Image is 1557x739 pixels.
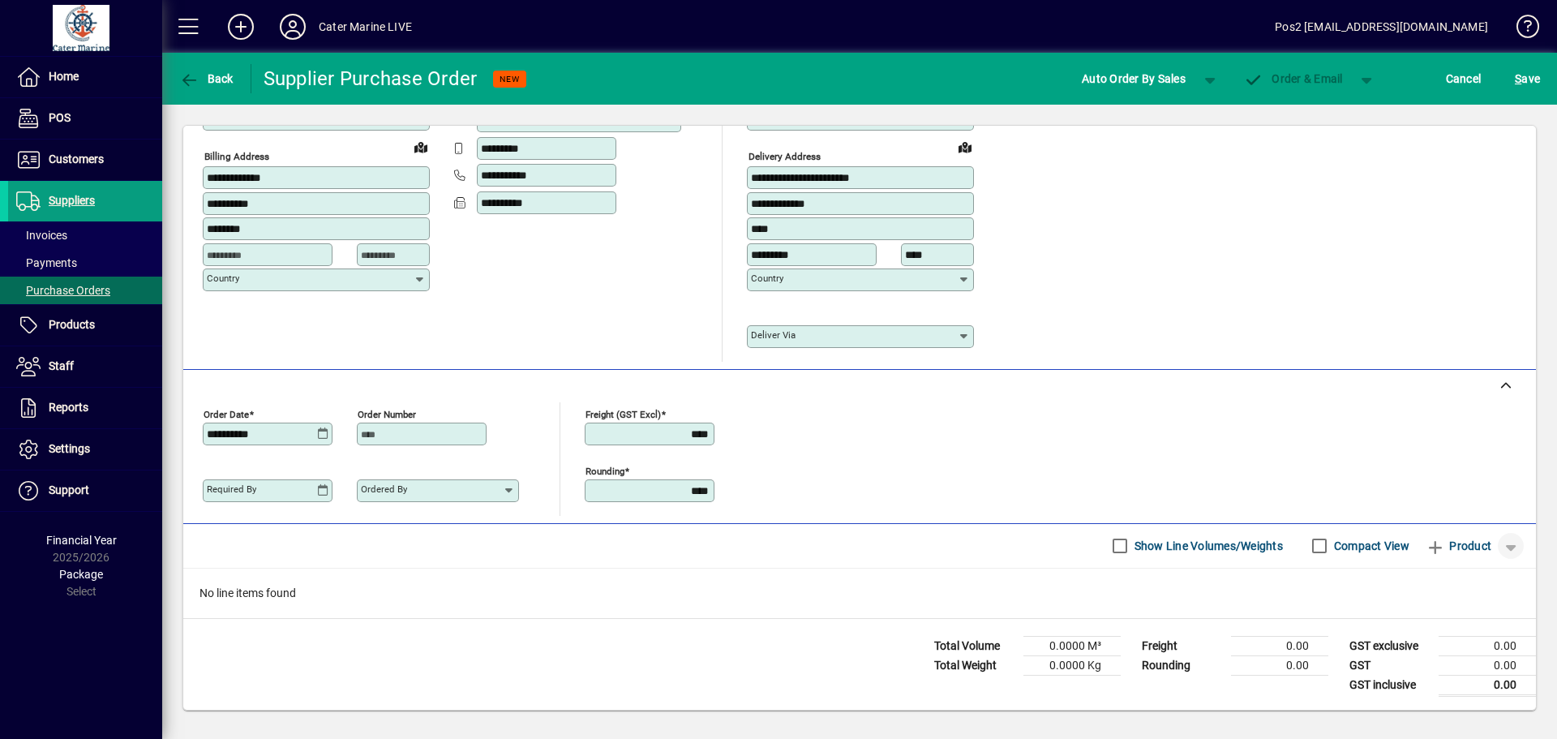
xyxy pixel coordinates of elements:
div: No line items found [183,569,1536,618]
span: NEW [500,74,520,84]
span: Customers [49,153,104,165]
a: View on map [408,134,434,160]
td: 0.0000 M³ [1023,636,1121,655]
td: 0.00 [1231,655,1328,675]
a: POS [8,98,162,139]
td: 0.00 [1439,675,1536,695]
td: Total Weight [926,655,1023,675]
span: Auto Order By Sales [1082,66,1186,92]
div: Cater Marine LIVE [319,14,412,40]
td: 0.00 [1231,636,1328,655]
span: Settings [49,442,90,455]
span: Staff [49,359,74,372]
td: GST exclusive [1341,636,1439,655]
a: Payments [8,249,162,277]
div: Pos2 [EMAIL_ADDRESS][DOMAIN_NAME] [1275,14,1488,40]
a: Home [8,57,162,97]
a: Staff [8,346,162,387]
button: Auto Order By Sales [1074,64,1194,93]
span: Product [1426,533,1491,559]
td: GST inclusive [1341,675,1439,695]
span: ave [1515,66,1540,92]
td: Freight [1134,636,1231,655]
mat-label: Deliver via [751,329,796,341]
span: Purchase Orders [16,284,110,297]
td: Rounding [1134,655,1231,675]
span: Package [59,568,103,581]
button: Save [1511,64,1544,93]
mat-label: Freight (GST excl) [585,408,661,419]
span: S [1515,72,1521,85]
button: Profile [267,12,319,41]
span: POS [49,111,71,124]
span: Back [179,72,234,85]
mat-label: Country [207,273,239,284]
div: Supplier Purchase Order [264,66,478,92]
button: Cancel [1442,64,1486,93]
mat-label: Order date [204,408,249,419]
a: Support [8,470,162,511]
mat-label: Order number [358,408,416,419]
a: Products [8,305,162,346]
a: Reports [8,388,162,428]
a: Settings [8,429,162,470]
span: Reports [49,401,88,414]
label: Compact View [1331,538,1409,554]
button: Order & Email [1236,64,1351,93]
span: Financial Year [46,534,117,547]
span: Order & Email [1244,72,1343,85]
span: Cancel [1446,66,1482,92]
span: Invoices [16,229,67,242]
span: Products [49,318,95,331]
button: Product [1418,531,1499,561]
td: GST [1341,655,1439,675]
app-page-header-button: Back [162,64,251,93]
mat-label: Country [751,273,783,284]
label: Show Line Volumes/Weights [1131,538,1283,554]
mat-label: Ordered by [361,483,407,495]
mat-label: Rounding [585,465,624,476]
a: View on map [952,134,978,160]
mat-label: Required by [207,483,256,495]
span: Support [49,483,89,496]
a: Invoices [8,221,162,249]
a: Knowledge Base [1504,3,1537,56]
a: Customers [8,140,162,180]
td: 0.00 [1439,655,1536,675]
td: Total Volume [926,636,1023,655]
button: Back [175,64,238,93]
span: Payments [16,256,77,269]
a: Purchase Orders [8,277,162,304]
td: 0.0000 Kg [1023,655,1121,675]
td: 0.00 [1439,636,1536,655]
span: Suppliers [49,194,95,207]
button: Add [215,12,267,41]
span: Home [49,70,79,83]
